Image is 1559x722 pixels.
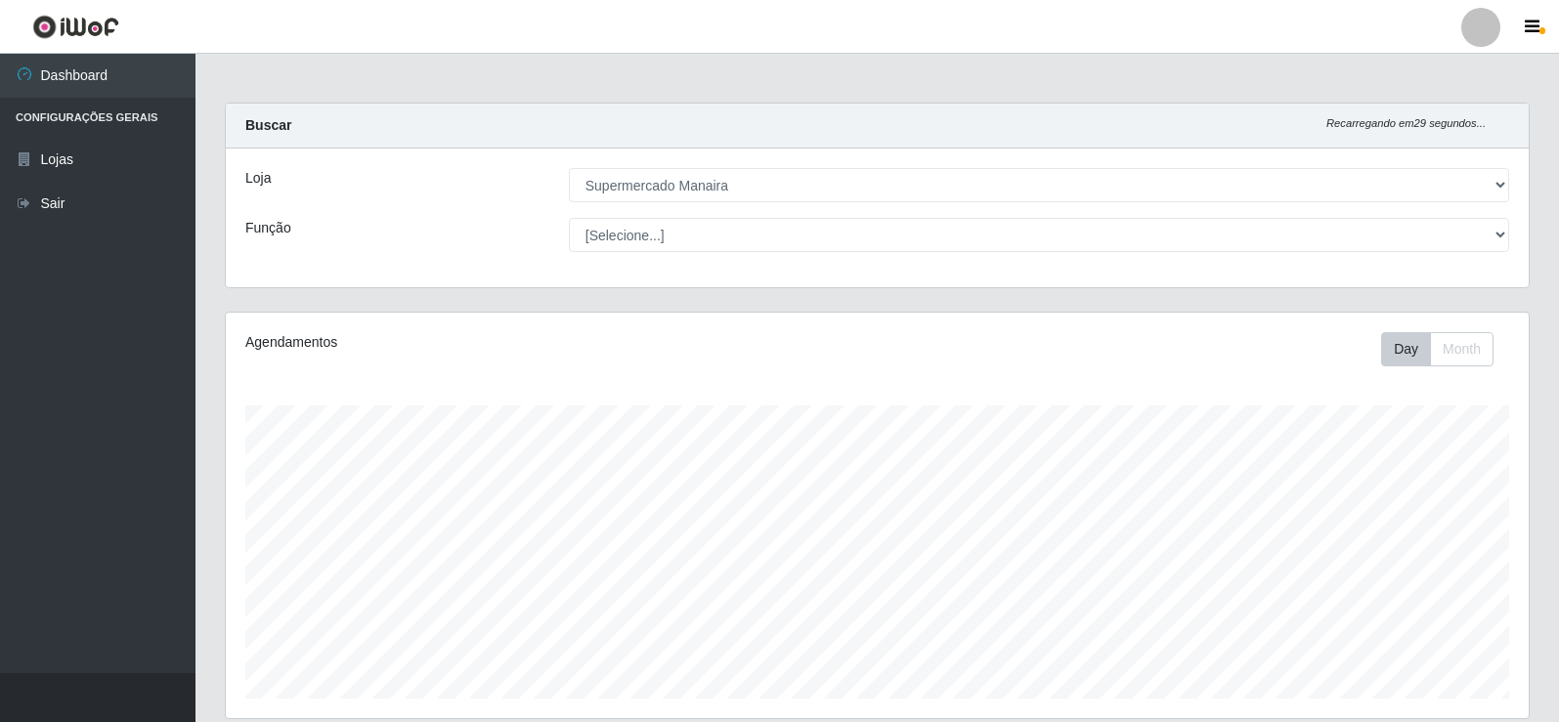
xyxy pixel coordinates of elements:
[1381,332,1494,366] div: First group
[1326,117,1486,129] i: Recarregando em 29 segundos...
[245,332,755,353] div: Agendamentos
[1381,332,1431,366] button: Day
[32,15,119,39] img: CoreUI Logo
[1430,332,1494,366] button: Month
[245,168,271,189] label: Loja
[245,117,291,133] strong: Buscar
[245,218,291,238] label: Função
[1381,332,1509,366] div: Toolbar with button groups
